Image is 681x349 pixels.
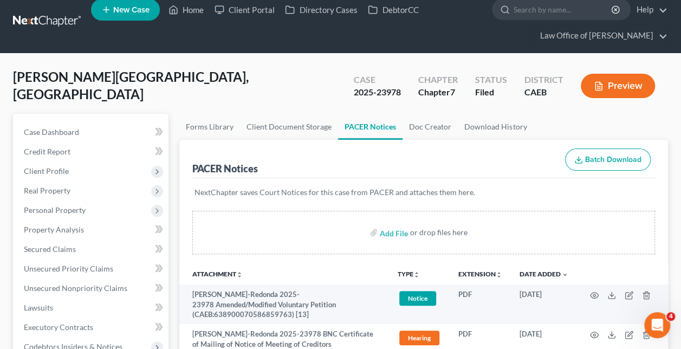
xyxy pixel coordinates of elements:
[418,86,458,99] div: Chapter
[450,87,455,97] span: 7
[15,220,168,240] a: Property Analysis
[236,272,243,278] i: unfold_more
[398,271,420,278] button: TYPEunfold_more
[666,312,675,321] span: 4
[418,74,458,86] div: Chapter
[24,147,70,156] span: Credit Report
[192,270,243,278] a: Attachmentunfold_more
[520,270,568,278] a: Date Added expand_more
[15,240,168,259] a: Secured Claims
[24,264,113,273] span: Unsecured Priority Claims
[403,114,458,140] a: Doc Creator
[15,122,168,142] a: Case Dashboard
[399,291,436,306] span: Notice
[179,285,389,324] td: [PERSON_NAME]-Redonda 2025-23978 Amended/Modified Voluntary Petition (CAEB:638900070586859763) [13]
[410,227,468,238] div: or drop files here
[24,166,69,176] span: Client Profile
[24,225,84,234] span: Property Analysis
[644,312,670,338] iframe: Intercom live chat
[565,148,651,171] button: Batch Download
[15,259,168,279] a: Unsecured Priority Claims
[585,155,641,164] span: Batch Download
[15,298,168,318] a: Lawsuits
[15,142,168,161] a: Credit Report
[24,322,93,332] span: Executory Contracts
[398,289,441,307] a: Notice
[475,74,507,86] div: Status
[24,244,76,254] span: Secured Claims
[179,114,240,140] a: Forms Library
[354,74,401,86] div: Case
[24,283,127,293] span: Unsecured Nonpriority Claims
[450,285,511,324] td: PDF
[338,114,403,140] a: PACER Notices
[398,329,441,347] a: Hearing
[458,270,502,278] a: Extensionunfold_more
[458,114,533,140] a: Download History
[511,285,577,324] td: [DATE]
[581,74,655,98] button: Preview
[496,272,502,278] i: unfold_more
[24,205,86,215] span: Personal Property
[475,86,507,99] div: Filed
[15,318,168,337] a: Executory Contracts
[13,69,249,102] span: [PERSON_NAME][GEOGRAPHIC_DATA], [GEOGRAPHIC_DATA]
[354,86,401,99] div: 2025-23978
[24,303,53,312] span: Lawsuits
[535,26,667,46] a: Law Office of [PERSON_NAME]
[15,279,168,298] a: Unsecured Nonpriority Claims
[240,114,338,140] a: Client Document Storage
[524,74,563,86] div: District
[24,186,70,195] span: Real Property
[24,127,79,137] span: Case Dashboard
[194,187,653,198] p: NextChapter saves Court Notices for this case from PACER and attaches them here.
[413,272,420,278] i: unfold_more
[399,331,439,345] span: Hearing
[192,162,258,175] div: PACER Notices
[524,86,563,99] div: CAEB
[113,6,150,14] span: New Case
[562,272,568,278] i: expand_more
